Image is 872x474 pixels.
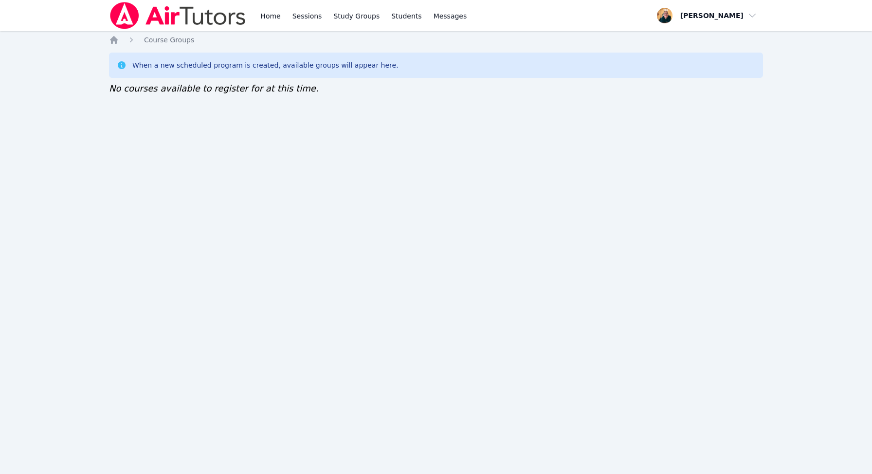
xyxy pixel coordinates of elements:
[144,35,194,45] a: Course Groups
[144,36,194,44] span: Course Groups
[434,11,467,21] span: Messages
[132,60,399,70] div: When a new scheduled program is created, available groups will appear here.
[109,83,319,93] span: No courses available to register for at this time.
[109,2,247,29] img: Air Tutors
[109,35,763,45] nav: Breadcrumb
